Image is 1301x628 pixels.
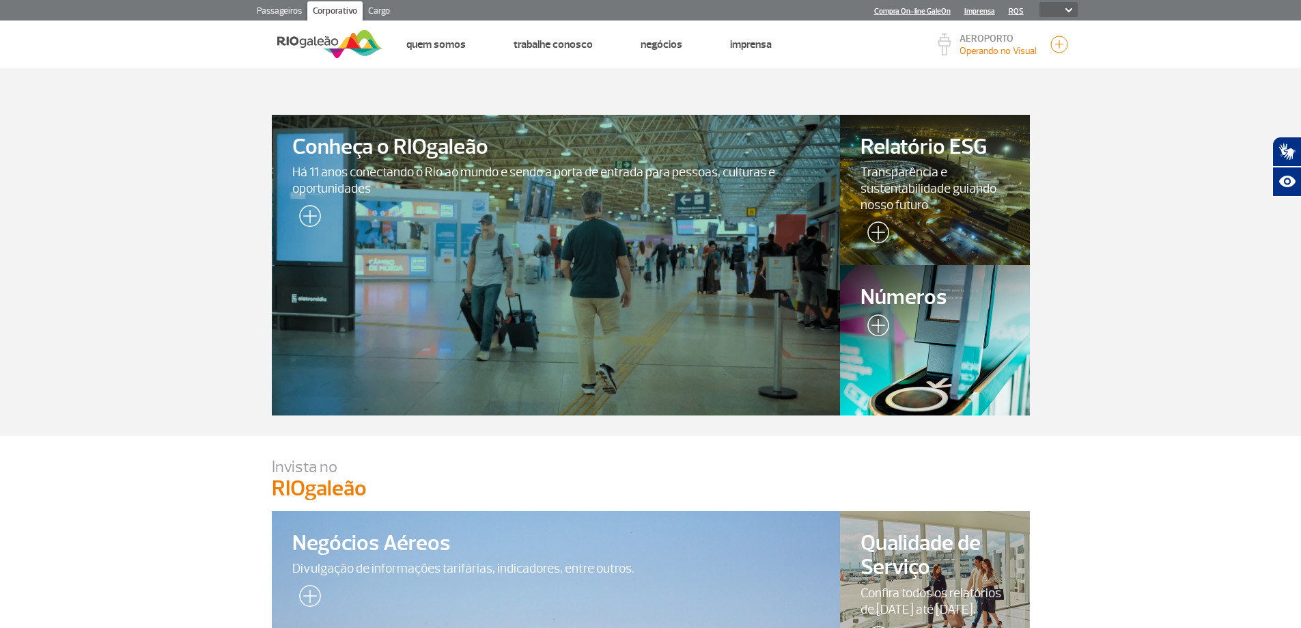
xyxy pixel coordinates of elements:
img: leia-mais [292,585,321,612]
p: Invista no [272,456,1030,477]
img: leia-mais [292,205,321,232]
a: Corporativo [307,1,363,23]
div: Plugin de acessibilidade da Hand Talk. [1272,137,1301,197]
button: Abrir tradutor de língua de sinais. [1272,137,1301,167]
p: AEROPORTO [960,34,1037,44]
span: Há 11 anos conectando o Rio ao mundo e sendo a porta de entrada para pessoas, culturas e oportuni... [292,164,820,197]
span: Negócios Aéreos [292,532,820,556]
span: Confira todos os relatórios de [DATE] até [DATE]. [861,585,1009,618]
span: Divulgação de informações tarifárias, indicadores, entre outros. [292,560,820,577]
a: Conheça o RIOgaleãoHá 11 anos conectando o Rio ao mundo e sendo a porta de entrada para pessoas, ... [272,115,841,415]
a: Cargo [363,1,395,23]
img: leia-mais [861,314,889,342]
a: Imprensa [964,7,995,16]
a: Passageiros [251,1,307,23]
a: Relatório ESGTransparência e sustentabilidade guiando nosso futuro [840,115,1030,265]
a: Números [840,265,1030,415]
span: Qualidade de Serviço [861,532,1009,579]
a: Trabalhe Conosco [514,38,593,51]
a: Quem Somos [406,38,466,51]
p: Visibilidade de 10000m [960,44,1037,58]
span: Números [861,286,1009,310]
a: Negócios [641,38,682,51]
a: RQS [1009,7,1024,16]
span: Relatório ESG [861,135,1009,159]
span: Conheça o RIOgaleão [292,135,820,159]
a: Compra On-line GaleOn [874,7,951,16]
p: RIOgaleão [272,477,1030,500]
span: Transparência e sustentabilidade guiando nosso futuro [861,164,1009,213]
a: Imprensa [730,38,772,51]
img: leia-mais [861,221,889,249]
button: Abrir recursos assistivos. [1272,167,1301,197]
